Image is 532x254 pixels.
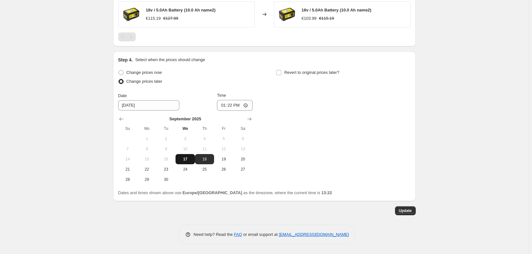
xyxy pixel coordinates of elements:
[217,100,253,111] input: 12:00
[279,232,349,237] a: [EMAIL_ADDRESS][DOMAIN_NAME]
[137,174,156,185] button: Monday September 29 2025
[159,157,173,162] span: 16
[178,167,192,172] span: 24
[121,157,135,162] span: 14
[156,174,176,185] button: Tuesday September 30 2025
[195,164,214,174] button: Thursday September 25 2025
[217,157,231,162] span: 19
[198,157,212,162] span: 18
[198,146,212,152] span: 11
[135,57,205,63] p: Select when the prices should change
[214,123,233,134] th: Friday
[159,167,173,172] span: 23
[234,232,242,237] a: FAQ
[137,144,156,154] button: Monday September 8 2025
[121,126,135,131] span: Su
[233,144,252,154] button: Saturday September 13 2025
[118,190,332,195] span: Dates and times shown above use as the timezone, where the current time is
[140,157,154,162] span: 15
[319,15,334,22] strike: €115.19
[176,154,195,164] button: Today Wednesday September 17 2025
[399,208,412,213] span: Update
[140,167,154,172] span: 22
[178,157,192,162] span: 17
[137,164,156,174] button: Monday September 22 2025
[122,5,141,24] img: d2_3606627e-d60c-4afe-926d-0622be2d98dc_80x.jpg
[118,57,133,63] h2: Step 4.
[217,146,231,152] span: 12
[198,167,212,172] span: 25
[118,100,179,110] input: 9/17/2025
[146,15,161,22] div: €115.19
[176,123,195,134] th: Wednesday
[156,164,176,174] button: Tuesday September 23 2025
[156,123,176,134] th: Tuesday
[126,79,162,84] span: Change prices later
[159,136,173,141] span: 2
[321,190,332,195] b: 13:22
[233,164,252,174] button: Saturday September 27 2025
[118,93,127,98] span: Date
[236,167,250,172] span: 27
[302,15,317,22] div: €103.99
[233,134,252,144] button: Saturday September 6 2025
[236,136,250,141] span: 6
[178,136,192,141] span: 3
[156,144,176,154] button: Tuesday September 9 2025
[140,136,154,141] span: 1
[195,154,214,164] button: Thursday September 18 2025
[217,126,231,131] span: Fr
[233,123,252,134] th: Saturday
[214,134,233,144] button: Friday September 5 2025
[195,134,214,144] button: Thursday September 4 2025
[217,136,231,141] span: 5
[284,70,339,75] span: Revert to original prices later?
[137,154,156,164] button: Monday September 15 2025
[233,154,252,164] button: Saturday September 20 2025
[198,126,212,131] span: Th
[118,174,137,185] button: Sunday September 28 2025
[121,167,135,172] span: 21
[176,134,195,144] button: Wednesday September 3 2025
[140,126,154,131] span: Mo
[176,144,195,154] button: Wednesday September 10 2025
[121,146,135,152] span: 7
[214,164,233,174] button: Friday September 26 2025
[137,134,156,144] button: Monday September 1 2025
[156,154,176,164] button: Tuesday September 16 2025
[159,126,173,131] span: Tu
[236,146,250,152] span: 13
[214,154,233,164] button: Friday September 19 2025
[194,232,234,237] span: Need help? Read the
[118,144,137,154] button: Sunday September 7 2025
[121,177,135,182] span: 28
[140,146,154,152] span: 8
[198,136,212,141] span: 4
[302,8,371,12] span: 18v / 5.0Ah Battery (10.0 Ah name2)
[217,93,226,98] span: Time
[176,164,195,174] button: Wednesday September 24 2025
[163,15,178,22] strike: €127.99
[183,190,242,195] b: Europe/[GEOGRAPHIC_DATA]
[178,146,192,152] span: 10
[118,164,137,174] button: Sunday September 21 2025
[118,123,137,134] th: Sunday
[126,70,162,75] span: Change prices now
[214,144,233,154] button: Friday September 12 2025
[236,157,250,162] span: 20
[140,177,154,182] span: 29
[137,123,156,134] th: Monday
[245,115,254,123] button: Show next month, October 2025
[217,167,231,172] span: 26
[178,126,192,131] span: We
[159,146,173,152] span: 9
[236,126,250,131] span: Sa
[156,134,176,144] button: Tuesday September 2 2025
[118,32,136,41] nav: Pagination
[159,177,173,182] span: 30
[277,5,297,24] img: d2_3606627e-d60c-4afe-926d-0622be2d98dc_80x.jpg
[118,154,137,164] button: Sunday September 14 2025
[195,144,214,154] button: Thursday September 11 2025
[146,8,216,12] span: 18v / 5.0Ah Battery (10.0 Ah name2)
[117,115,126,123] button: Show previous month, August 2025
